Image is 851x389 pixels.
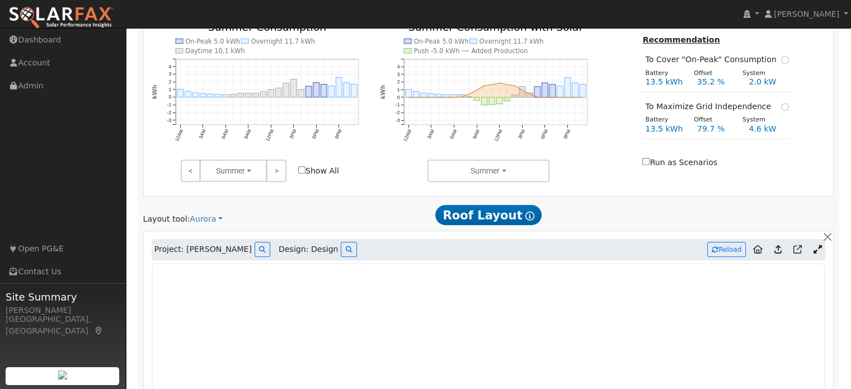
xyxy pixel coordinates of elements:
circle: onclick="" [559,96,561,98]
span: Site Summary [6,289,120,304]
rect: onclick="" [253,93,259,97]
text: 3AM [198,128,207,139]
a: Map [94,326,104,335]
text: -1 [396,102,400,107]
rect: onclick="" [344,83,350,97]
text: -2 [167,110,171,115]
rect: onclick="" [305,86,312,97]
text: -2 [396,110,400,115]
text: 6AM [449,128,458,139]
span: Roof Layout [435,205,542,225]
rect: onclick="" [406,89,412,97]
text: 12AM [402,128,413,142]
rect: onclick="" [290,79,297,97]
rect: onclick="" [351,85,357,97]
text: -1 [167,102,171,107]
text: 4 [397,64,400,69]
a: Open in Aurora [789,241,806,259]
text: 9AM [472,128,481,139]
rect: onclick="" [192,93,198,97]
text: Added Production [471,47,528,55]
circle: onclick="" [460,96,462,98]
rect: onclick="" [572,83,578,97]
circle: onclick="" [483,85,485,86]
span: Layout tool: [143,214,190,223]
text: Overnight 11.7 kWh [479,38,544,45]
rect: onclick="" [511,95,518,97]
rect: onclick="" [549,85,556,97]
text: 9PM [333,128,343,139]
rect: onclick="" [474,97,480,100]
a: Aurora [190,213,223,225]
div: 2.0 kW [743,76,794,88]
text: 6PM [539,128,549,139]
button: Summer [427,160,550,182]
rect: onclick="" [215,95,221,97]
text: 6PM [311,128,321,139]
circle: onclick="" [537,96,538,98]
circle: onclick="" [506,83,507,85]
text: On-Peak 5.0 kWh [414,38,469,45]
div: Battery [640,69,688,78]
text: kWh [151,85,157,100]
rect: onclick="" [557,86,563,97]
circle: onclick="" [514,85,515,86]
rect: onclick="" [451,95,457,97]
circle: onclick="" [408,96,410,98]
text: Daytime 10.1 kWh [185,47,245,55]
label: Show All [298,165,339,177]
circle: onclick="" [415,96,417,98]
input: Show All [298,166,305,174]
text: 3PM [517,128,526,139]
rect: onclick="" [504,97,510,101]
circle: onclick="" [445,96,447,98]
rect: onclick="" [328,86,335,97]
circle: onclick="" [529,93,530,95]
span: [PERSON_NAME] [774,10,839,18]
text: 1 [397,87,400,92]
rect: onclick="" [580,85,586,97]
circle: onclick="" [476,89,477,91]
a: Upload consumption to Aurora project [770,241,786,259]
text: 3 [397,71,400,77]
rect: onclick="" [275,88,281,97]
circle: onclick="" [499,82,500,84]
rect: onclick="" [298,90,304,97]
text: 2 [168,79,171,85]
rect: onclick="" [260,92,266,97]
circle: onclick="" [567,96,568,98]
rect: onclick="" [413,91,420,97]
rect: onclick="" [459,95,465,97]
rect: onclick="" [421,93,427,97]
rect: onclick="" [268,90,274,97]
div: 79.7 % [691,123,742,135]
text: 3 [168,71,171,77]
text: 9PM [562,128,572,139]
div: 13.5 kWh [640,123,691,135]
text: 12AM [173,128,184,142]
u: Recommendation [642,35,720,44]
div: [GEOGRAPHIC_DATA], [GEOGRAPHIC_DATA] [6,313,120,337]
text: 1 [168,87,171,92]
rect: onclick="" [223,95,229,97]
div: Battery [640,115,688,125]
text: 12PM [265,128,275,142]
label: Run as Scenarios [642,157,717,168]
rect: onclick="" [429,93,435,97]
rect: onclick="" [444,95,450,97]
rect: onclick="" [534,87,540,97]
rect: onclick="" [519,86,525,97]
circle: onclick="" [582,96,584,98]
rect: onclick="" [336,77,342,97]
div: System [736,115,785,125]
a: Aurora to Home [749,241,767,259]
text: -3 [167,118,171,123]
div: 35.2 % [691,76,742,88]
div: [PERSON_NAME] [6,304,120,316]
button: Summer [200,160,267,182]
text: -3 [396,118,400,123]
circle: onclick="" [574,96,576,98]
rect: onclick="" [436,94,442,97]
text: 0 [168,95,171,100]
span: To Maximize Grid Independence [645,101,775,113]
